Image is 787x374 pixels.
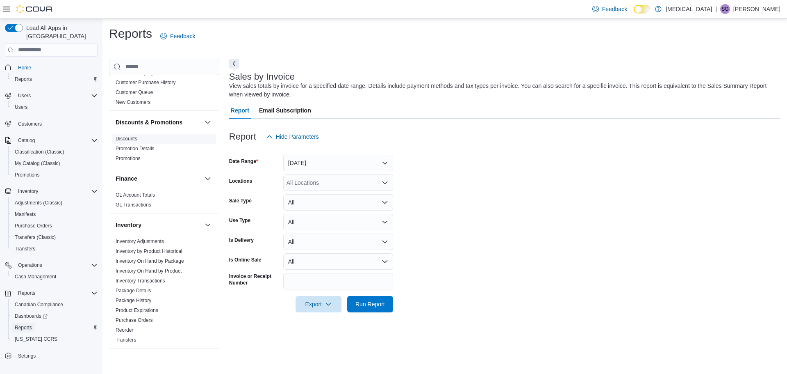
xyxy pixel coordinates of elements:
span: Reports [15,288,98,298]
a: Dashboards [11,311,51,321]
span: Reorder [116,327,133,333]
p: | [715,4,717,14]
a: Transfers [116,337,136,343]
span: Report [231,102,249,119]
span: Email Subscription [259,102,311,119]
button: Next [229,59,239,69]
span: Inventory On Hand by Package [116,258,184,264]
span: Operations [15,260,98,270]
a: Customer Queue [116,89,153,95]
a: Dashboards [8,310,101,322]
span: Reports [15,324,32,331]
span: Reports [11,74,98,84]
a: Product Expirations [116,307,158,313]
a: Discounts [116,136,137,142]
button: Users [2,90,101,101]
span: Promotions [11,170,98,180]
button: Reports [15,288,39,298]
span: Transfers [15,246,35,252]
a: Customers [15,119,45,129]
a: Reports [11,74,35,84]
button: All [283,234,393,250]
span: Inventory Adjustments [116,238,164,245]
div: Discounts & Promotions [109,134,219,167]
a: New Customers [116,99,150,105]
button: Adjustments (Classic) [8,197,101,209]
h3: Inventory [116,221,141,229]
a: Reports [11,323,35,333]
button: Discounts & Promotions [116,118,201,126]
a: Users [11,102,31,112]
span: GL Account Totals [116,192,155,198]
a: Cash Management [11,272,59,282]
button: Finance [203,174,213,184]
button: Inventory [15,186,41,196]
a: Classification (Classic) [11,147,68,157]
button: Home [2,62,101,73]
span: Hide Parameters [276,133,319,141]
a: Transfers [11,244,39,254]
p: [PERSON_NAME] [733,4,780,14]
a: Customer Loyalty Points [116,70,169,76]
h3: Finance [116,174,137,183]
a: Feedback [589,1,630,17]
button: Finance [116,174,201,183]
span: SG [721,4,728,14]
span: Adjustments (Classic) [11,198,98,208]
span: GL Transactions [116,202,151,208]
button: Transfers [8,243,101,255]
button: Loyalty [203,355,213,365]
button: Purchase Orders [8,220,101,232]
button: Operations [15,260,45,270]
span: Home [18,64,31,71]
span: Inventory [15,186,98,196]
button: Customers [2,118,101,130]
button: Open list of options [382,179,388,186]
span: Customer Purchase History [116,79,176,86]
label: Is Delivery [229,237,254,243]
a: Promotions [11,170,43,180]
button: [DATE] [283,155,393,171]
span: Users [15,91,98,101]
button: Classification (Classic) [8,146,101,158]
button: Inventory [116,221,201,229]
span: Promotions [116,155,141,162]
span: Users [15,104,27,110]
a: Package Details [116,288,151,294]
span: Reports [18,290,35,296]
span: Load All Apps in [GEOGRAPHIC_DATA] [23,24,98,40]
a: Purchase Orders [116,317,153,323]
span: [US_STATE] CCRS [15,336,57,342]
span: My Catalog (Classic) [11,158,98,168]
span: Cash Management [15,273,56,280]
button: Run Report [347,296,393,312]
a: Canadian Compliance [11,300,66,310]
div: Sarah Guthman [720,4,730,14]
span: Transfers (Classic) [11,232,98,242]
span: Reports [11,323,98,333]
a: Reorder [116,327,133,333]
button: Inventory [203,220,213,230]
a: My Catalog (Classic) [11,158,64,168]
button: Reports [2,287,101,299]
span: Catalog [15,135,98,145]
button: Inventory [2,186,101,197]
span: Dashboards [15,313,48,319]
span: Classification (Classic) [11,147,98,157]
div: Inventory [109,236,219,348]
label: Use Type [229,217,250,224]
span: Export [300,296,337,312]
span: Inventory Transactions [116,278,165,284]
a: [US_STATE] CCRS [11,334,61,344]
label: Is Online Sale [229,257,262,263]
button: Promotions [8,169,101,181]
h3: Sales by Invoice [229,72,295,82]
img: Cova [16,5,53,13]
span: Manifests [11,209,98,219]
button: Hide Parameters [263,128,322,145]
span: Package History [116,297,151,304]
div: View sales totals by invoice for a specified date range. Details include payment methods and tax ... [229,82,776,99]
span: Inventory by Product Historical [116,248,182,255]
a: Promotion Details [116,146,155,151]
span: Manifests [15,211,36,218]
